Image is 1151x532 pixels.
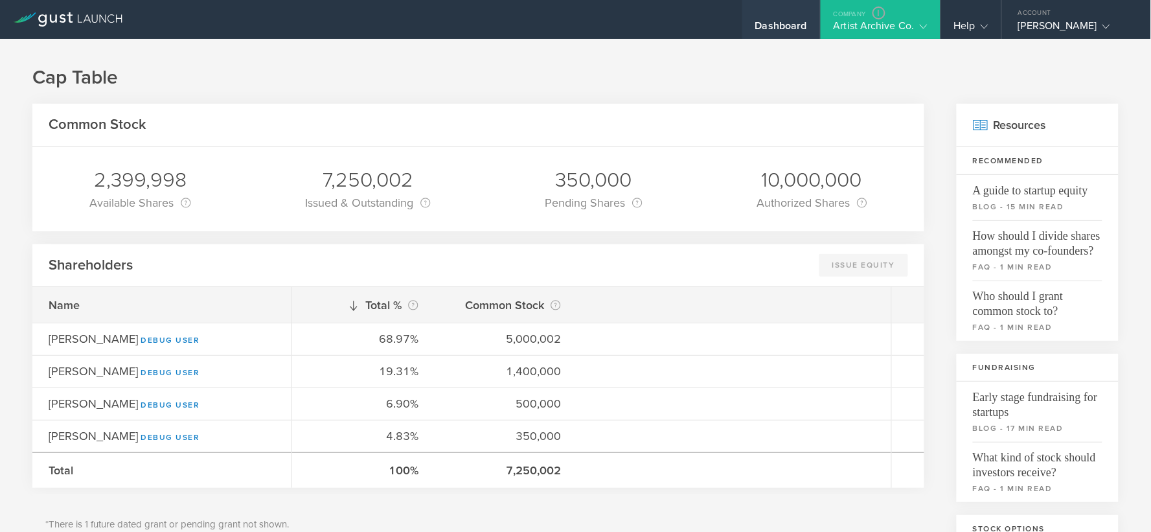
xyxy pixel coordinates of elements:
div: 1,400,000 [451,363,561,380]
h3: Fundraising [957,354,1119,382]
div: Issued & Outstanding [306,194,431,212]
a: Who should I grant common stock to?faq - 1 min read [957,281,1119,341]
a: A guide to startup equityblog - 15 min read [957,175,1119,220]
div: 68.97% [308,330,418,347]
div: [PERSON_NAME] [49,363,275,380]
div: 19.31% [308,363,418,380]
iframe: Chat Widget [1086,470,1151,532]
h2: Resources [957,104,1119,147]
div: 7,250,002 [306,167,431,194]
a: Debug User [141,400,200,410]
div: 5,000,002 [451,330,561,347]
a: Debug User [141,336,200,345]
div: [PERSON_NAME] [49,395,275,412]
small: faq - 1 min read [973,483,1102,494]
div: 500,000 [451,395,561,412]
span: A guide to startup equity [973,175,1102,198]
span: Early stage fundraising for startups [973,382,1102,420]
span: What kind of stock should investors receive? [973,442,1102,480]
div: Pending Shares [545,194,643,212]
div: 6.90% [308,395,418,412]
h1: Cap Table [32,65,1119,91]
a: Early stage fundraising for startupsblog - 17 min read [957,382,1119,442]
h2: Common Stock [49,115,146,134]
div: 4.83% [308,428,418,445]
div: Total % [308,296,418,314]
small: blog - 17 min read [973,422,1102,434]
div: Available Shares [90,194,191,212]
h2: Shareholders [49,256,133,275]
div: [PERSON_NAME] [1018,19,1128,39]
div: [PERSON_NAME] [49,428,275,445]
a: Debug User [141,368,200,377]
small: blog - 15 min read [973,201,1102,213]
div: Help [954,19,988,39]
small: faq - 1 min read [973,261,1102,273]
span: How should I divide shares amongst my co-founders? [973,220,1102,259]
div: 10,000,000 [757,167,867,194]
div: 2,399,998 [90,167,191,194]
a: What kind of stock should investors receive?faq - 1 min read [957,442,1119,502]
div: Total [49,462,275,479]
div: Name [49,297,275,314]
div: 350,000 [545,167,643,194]
div: Dashboard [755,19,807,39]
a: How should I divide shares amongst my co-founders?faq - 1 min read [957,220,1119,281]
h3: Recommended [957,147,1119,175]
div: Artist Archive Co. [834,19,928,39]
div: [PERSON_NAME] [49,330,275,347]
div: Authorized Shares [757,194,867,212]
div: 7,250,002 [451,462,561,479]
div: 350,000 [451,428,561,445]
span: Who should I grant common stock to? [973,281,1102,319]
div: 100% [308,462,418,479]
small: faq - 1 min read [973,321,1102,333]
a: Debug User [141,433,200,442]
p: *There is 1 future dated grant or pending grant not shown. [45,517,911,532]
div: Common Stock [451,296,561,314]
